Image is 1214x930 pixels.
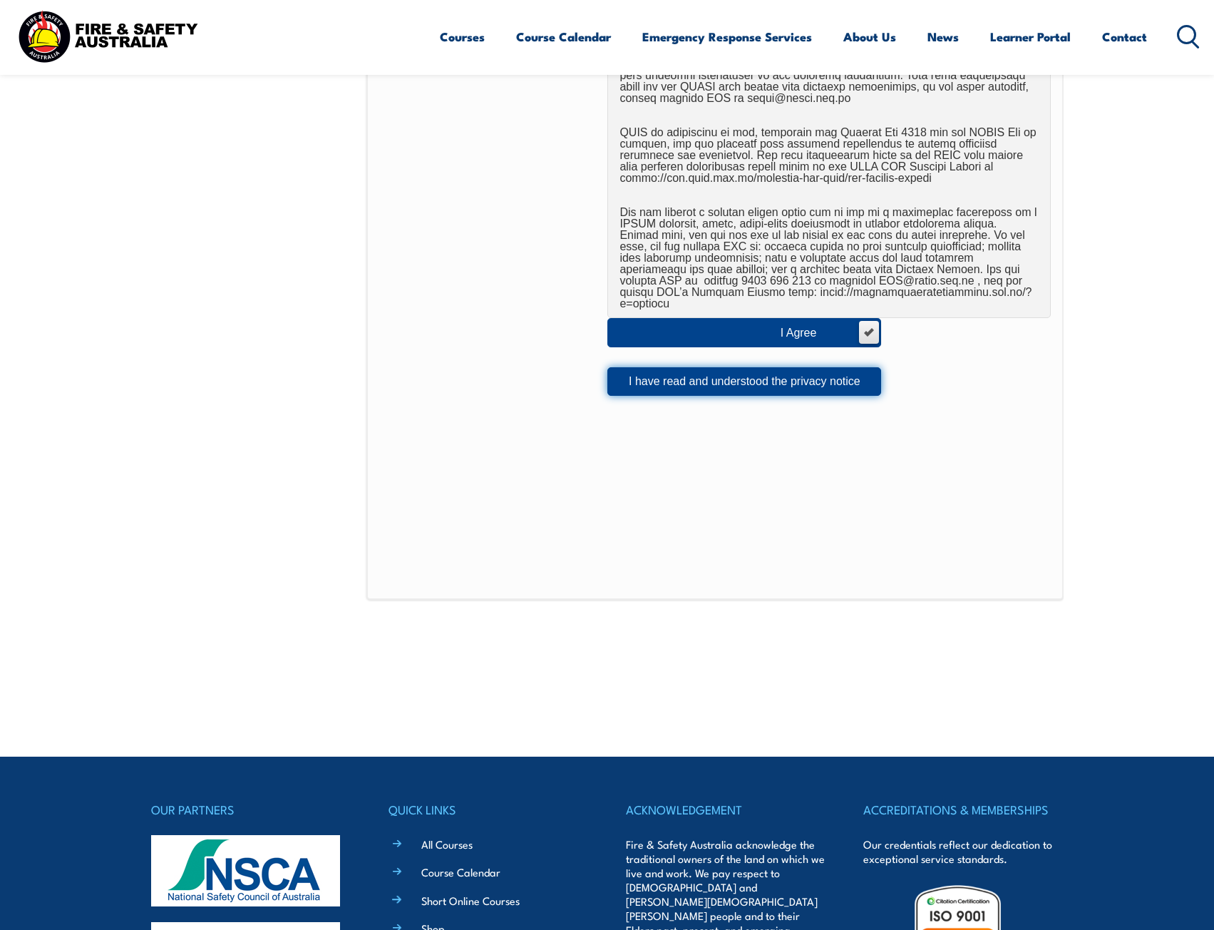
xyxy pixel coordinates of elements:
a: Short Online Courses [421,893,520,908]
button: I have read and understood the privacy notice [607,367,881,396]
h4: ACKNOWLEDGEMENT [626,799,825,819]
p: Our credentials reflect our dedication to exceptional service standards. [863,837,1063,866]
a: Learner Portal [990,18,1071,56]
a: Contact [1102,18,1147,56]
a: Courses [440,18,485,56]
h4: OUR PARTNERS [151,799,351,819]
img: nsca-logo-footer [151,835,340,906]
h4: ACCREDITATIONS & MEMBERSHIPS [863,799,1063,819]
h4: QUICK LINKS [389,799,588,819]
a: Course Calendar [516,18,611,56]
a: Emergency Response Services [642,18,812,56]
a: About Us [843,18,896,56]
div: I Agree [781,327,845,339]
a: Course Calendar [421,864,500,879]
a: All Courses [421,837,473,852]
a: News [927,18,959,56]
